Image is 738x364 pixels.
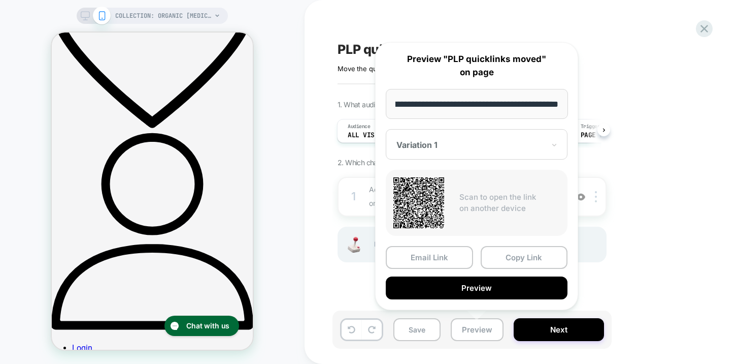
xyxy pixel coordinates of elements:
[338,158,470,167] span: 2. Which changes the experience contains?
[20,311,41,320] a: Login
[115,8,212,24] span: COLLECTION: organic [MEDICAL_DATA] (Category)
[595,191,597,202] img: close
[348,132,394,139] span: All Visitors
[481,246,568,269] button: Copy Link
[386,246,473,269] button: Email Link
[451,318,504,341] button: Preview
[459,192,560,215] p: Scan to open the link on another device
[386,277,567,299] button: Preview
[338,100,496,109] span: 1. What audience and where will the experience run?
[348,123,371,130] span: Audience
[581,123,600,130] span: Trigger
[344,237,364,253] img: Joystick
[338,65,526,73] span: Move the quicklinks under the collection page banner and text to lower down under the products.
[338,42,473,57] span: PLP quicklinks moved
[349,187,359,207] div: 1
[581,132,615,139] span: Page Load
[514,318,604,341] button: Next
[393,318,441,341] button: Save
[386,53,567,79] p: Preview "PLP quicklinks moved" on page
[108,280,191,307] iframe: Gorgias live chat messenger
